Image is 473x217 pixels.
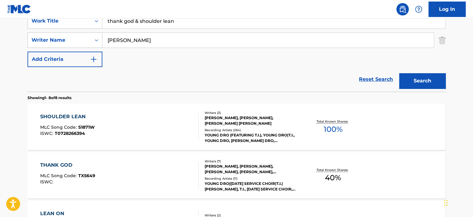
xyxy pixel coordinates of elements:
[444,194,448,212] div: Drag
[396,3,409,15] a: Public Search
[40,124,78,130] span: MLC Song Code :
[40,179,55,185] span: ISWC :
[205,128,298,132] div: Recording Artists ( 264 )
[78,124,95,130] span: S1871W
[7,5,31,14] img: MLC Logo
[399,73,445,89] button: Search
[55,131,85,136] span: T0728266394
[28,52,102,67] button: Add Criteria
[415,6,422,13] img: help
[32,36,87,44] div: Writer Name
[439,32,445,48] img: Delete Criterion
[205,115,298,126] div: [PERSON_NAME], [PERSON_NAME], [PERSON_NAME] [PERSON_NAME]
[40,173,78,178] span: MLC Song Code :
[28,13,445,92] form: Search Form
[205,176,298,181] div: Recording Artists ( 11 )
[40,161,95,169] div: THANK GOD
[205,164,298,175] div: [PERSON_NAME], [PERSON_NAME], [PERSON_NAME], [PERSON_NAME], [PERSON_NAME], [PERSON_NAME], [PERSON...
[316,168,349,172] p: Total Known Shares:
[356,73,396,86] a: Reset Search
[323,124,342,135] span: 100 %
[205,181,298,192] div: YOUNG DRO|[DATE] SERVICE CHOIR|T.I.|[PERSON_NAME], T.I., [DATE] SERVICE CHOIR, [PERSON_NAME], [PE...
[412,3,425,15] div: Help
[316,119,349,124] p: Total Known Shares:
[428,2,466,17] a: Log In
[40,131,55,136] span: ISWC :
[325,172,341,183] span: 40 %
[399,6,406,13] img: search
[205,132,298,144] div: YOUNG DRO (FEATURING T.I.), YOUNG DRO|T.I., YOUNG DRO, [PERSON_NAME] DRO, [PERSON_NAME] DRO|T.I.
[40,113,95,120] div: SHOULDER LEAN
[442,187,473,217] iframe: Chat Widget
[205,159,298,164] div: Writers ( 7 )
[28,152,445,198] a: THANK GODMLC Song Code:TX5649ISWC:Writers (7)[PERSON_NAME], [PERSON_NAME], [PERSON_NAME], [PERSON...
[78,173,95,178] span: TX5649
[205,111,298,115] div: Writers ( 3 )
[32,17,87,25] div: Work Title
[28,95,71,101] p: Showing 1 - 8 of 8 results
[90,56,97,63] img: 9d2ae6d4665cec9f34b9.svg
[28,104,445,150] a: SHOULDER LEANMLC Song Code:S1871WISWC:T0728266394Writers (3)[PERSON_NAME], [PERSON_NAME], [PERSON...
